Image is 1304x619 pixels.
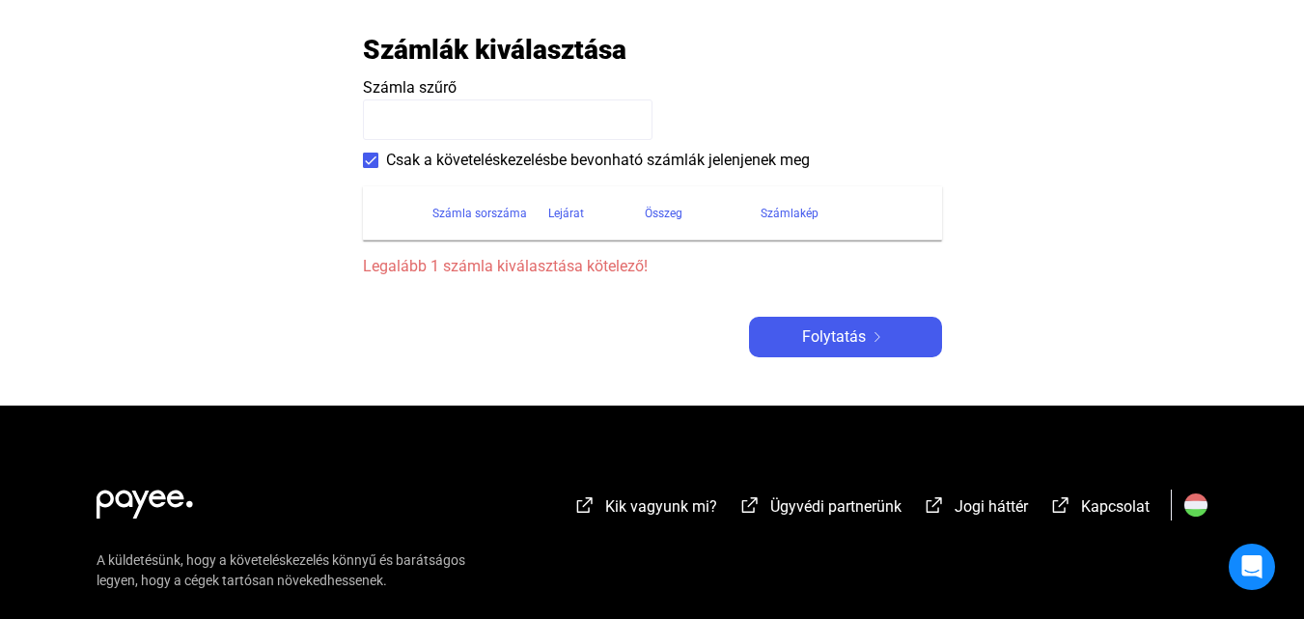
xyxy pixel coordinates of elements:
[770,497,902,516] span: Ügyvédi partnerünk
[802,325,866,349] span: Folytatás
[97,479,193,519] img: white-payee-white-dot.svg
[1081,497,1150,516] span: Kapcsolat
[738,500,902,519] a: external-link-whiteÜgyvédi partnerünk
[573,500,717,519] a: external-link-whiteKik vagyunk mi?
[605,497,717,516] span: Kik vagyunk mi?
[573,495,597,515] img: external-link-white
[923,495,946,515] img: external-link-white
[363,78,457,97] span: Számla szűrő
[738,495,762,515] img: external-link-white
[866,332,889,342] img: arrow-right-white
[923,500,1028,519] a: external-link-whiteJogi háttér
[548,202,645,225] div: Lejárat
[1049,495,1072,515] img: external-link-white
[548,202,584,225] div: Lejárat
[1229,544,1275,590] div: Open Intercom Messenger
[645,202,761,225] div: Összeg
[761,202,818,225] div: Számlakép
[1184,493,1207,517] img: HU.svg
[761,202,919,225] div: Számlakép
[645,202,682,225] div: Összeg
[386,149,810,172] span: Csak a követeléskezelésbe bevonható számlák jelenjenek meg
[363,33,626,67] h2: Számlák kiválasztása
[363,255,942,278] span: Legalább 1 számla kiválasztása kötelező!
[749,317,942,357] button: Folytatásarrow-right-white
[432,202,527,225] div: Számla sorszáma
[432,202,548,225] div: Számla sorszáma
[1049,500,1150,519] a: external-link-whiteKapcsolat
[955,497,1028,516] span: Jogi háttér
